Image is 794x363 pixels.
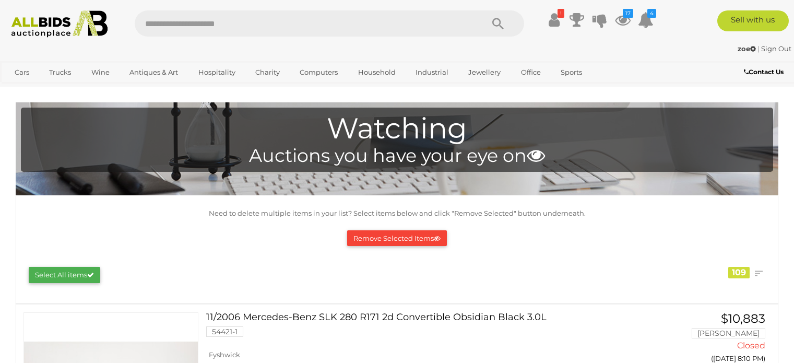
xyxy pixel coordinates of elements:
button: Remove Selected Items [347,230,447,247]
a: [GEOGRAPHIC_DATA] [8,81,96,98]
button: Search [472,10,524,37]
a: ! [546,10,562,29]
i: 4 [647,9,656,18]
a: 4 [638,10,654,29]
h4: Auctions you have your eye on [26,146,768,166]
a: Antiques & Art [123,64,185,81]
a: Household [351,64,402,81]
a: Contact Us [744,66,786,78]
span: | [757,44,760,53]
span: $10,883 [721,311,765,326]
strong: zoe [738,44,756,53]
div: 109 [728,267,750,278]
button: Select All items [29,267,100,283]
a: 11/2006 Mercedes-Benz SLK 280 R171 2d Convertible Obsidian Black 3.0L 54421-1 [214,312,643,345]
a: 17 [615,10,631,29]
a: zoe [738,44,757,53]
img: Allbids.com.au [6,10,113,38]
a: Computers [293,64,345,81]
a: Jewellery [461,64,507,81]
b: Contact Us [744,68,784,76]
a: Sports [554,64,589,81]
i: 17 [623,9,633,18]
i: ! [558,9,564,18]
a: Charity [248,64,287,81]
p: Need to delete multiple items in your list? Select items below and click "Remove Selected" button... [21,207,773,219]
a: Sign Out [761,44,791,53]
a: Cars [8,64,36,81]
h1: Watching [26,113,768,145]
a: Industrial [409,64,455,81]
a: Sell with us [717,10,789,31]
a: Trucks [42,64,78,81]
a: Office [514,64,548,81]
a: Wine [85,64,116,81]
a: Hospitality [192,64,242,81]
